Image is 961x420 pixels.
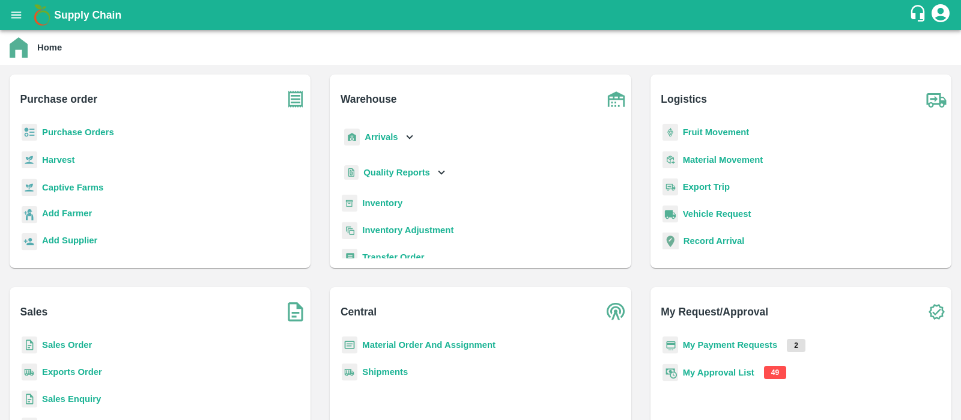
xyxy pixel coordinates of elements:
[342,364,357,381] img: shipments
[54,9,121,21] b: Supply Chain
[662,205,678,223] img: vehicle
[2,1,30,29] button: open drawer
[363,168,430,177] b: Quality Reports
[342,124,416,151] div: Arrivals
[280,297,311,327] img: soSales
[662,336,678,354] img: payment
[342,195,357,212] img: whInventory
[37,43,62,52] b: Home
[22,336,37,354] img: sales
[362,252,424,262] a: Transfer Order
[342,222,357,239] img: inventory
[661,303,768,320] b: My Request/Approval
[601,297,631,327] img: central
[683,127,750,137] a: Fruit Movement
[683,368,754,377] a: My Approval List
[362,198,402,208] a: Inventory
[362,225,453,235] a: Inventory Adjustment
[22,178,37,196] img: harvest
[909,4,930,26] div: customer-support
[22,151,37,169] img: harvest
[42,208,92,218] b: Add Farmer
[42,394,101,404] a: Sales Enquiry
[683,182,730,192] a: Export Trip
[30,3,54,27] img: logo
[20,303,48,320] b: Sales
[22,364,37,381] img: shipments
[683,209,751,219] a: Vehicle Request
[342,160,448,185] div: Quality Reports
[10,37,28,58] img: home
[683,155,763,165] a: Material Movement
[662,233,679,249] img: recordArrival
[362,340,496,350] a: Material Order And Assignment
[921,84,951,114] img: truck
[684,236,745,246] a: Record Arrival
[362,367,408,377] a: Shipments
[280,84,311,114] img: purchase
[342,249,357,266] img: whTransfer
[42,367,102,377] a: Exports Order
[22,233,37,251] img: supplier
[22,206,37,224] img: farmer
[661,91,707,108] b: Logistics
[662,364,678,382] img: approval
[921,297,951,327] img: check
[764,366,786,379] p: 49
[22,391,37,408] img: sales
[42,127,114,137] a: Purchase Orders
[344,165,359,180] img: qualityReport
[341,303,377,320] b: Central
[22,124,37,141] img: reciept
[341,91,397,108] b: Warehouse
[662,124,678,141] img: fruit
[42,340,92,350] a: Sales Order
[42,236,97,245] b: Add Supplier
[930,2,951,28] div: account of current user
[42,207,92,223] a: Add Farmer
[342,336,357,354] img: centralMaterial
[344,129,360,146] img: whArrival
[683,340,778,350] a: My Payment Requests
[662,151,678,169] img: material
[365,132,398,142] b: Arrivals
[42,234,97,250] a: Add Supplier
[787,339,805,352] p: 2
[601,84,631,114] img: warehouse
[20,91,97,108] b: Purchase order
[662,178,678,196] img: delivery
[42,183,103,192] a: Captive Farms
[54,7,909,23] a: Supply Chain
[42,155,74,165] a: Harvest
